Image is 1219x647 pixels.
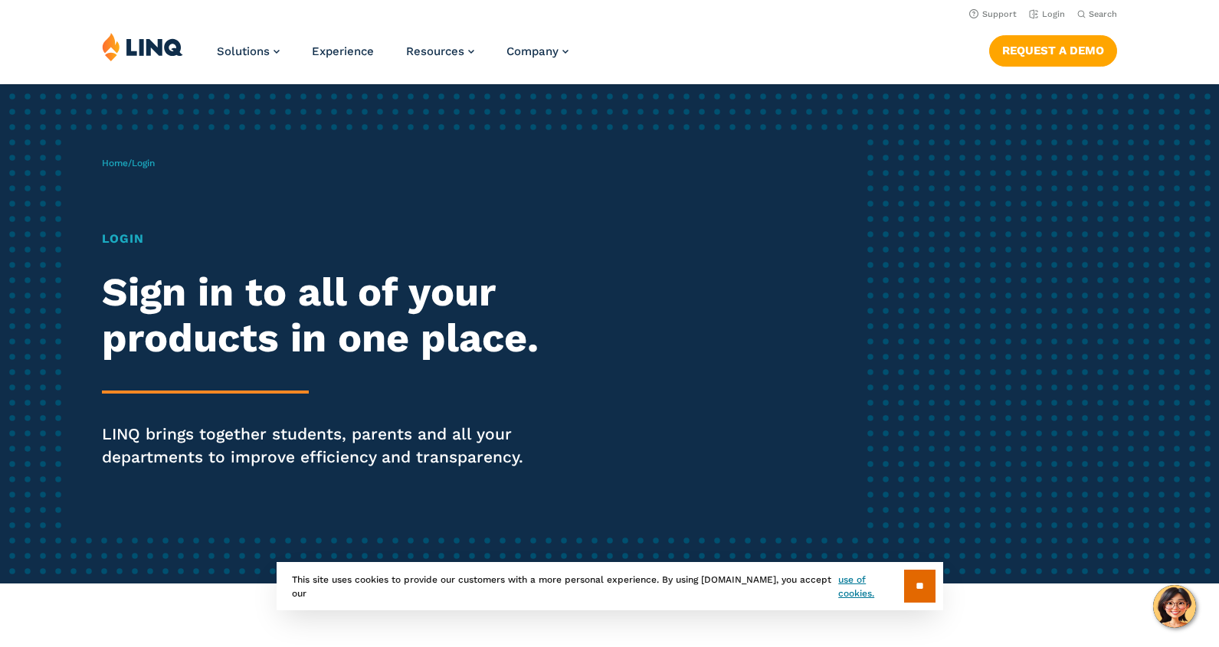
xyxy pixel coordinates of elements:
[969,9,1017,19] a: Support
[989,35,1117,66] a: Request a Demo
[312,44,374,58] a: Experience
[506,44,559,58] span: Company
[102,423,572,469] p: LINQ brings together students, parents and all your departments to improve efficiency and transpa...
[132,158,155,168] span: Login
[406,44,464,58] span: Resources
[1029,9,1065,19] a: Login
[1077,8,1117,20] button: Open Search Bar
[838,573,903,600] a: use of cookies.
[1153,585,1196,628] button: Hello, have a question? Let’s chat.
[1089,9,1117,19] span: Search
[102,270,572,361] h2: Sign in to all of your products in one place.
[217,44,280,58] a: Solutions
[506,44,569,58] a: Company
[102,230,572,248] h1: Login
[217,32,569,83] nav: Primary Navigation
[102,32,183,61] img: LINQ | K‑12 Software
[102,158,155,168] span: /
[406,44,474,58] a: Resources
[217,44,270,58] span: Solutions
[102,158,128,168] a: Home
[989,32,1117,66] nav: Button Navigation
[277,562,943,610] div: This site uses cookies to provide our customers with a more personal experience. By using [DOMAIN...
